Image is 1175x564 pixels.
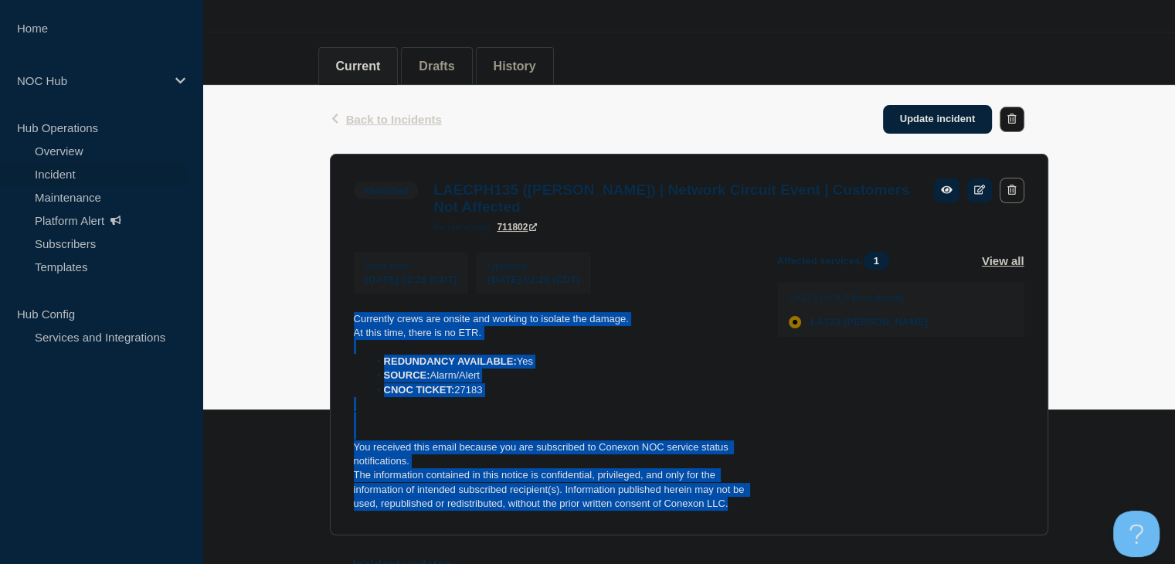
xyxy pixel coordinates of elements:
[17,74,165,87] p: NOC Hub
[365,274,457,285] span: [DATE] 02:26 (CDT)
[433,182,919,216] h3: LAECPH135 ([PERSON_NAME]) | Network Circuit Event | Customers Not Affected
[365,260,457,272] p: Start time :
[384,369,430,381] strong: SOURCE:
[497,222,537,233] a: 711802
[354,312,752,326] p: Currently crews are onsite and working to isolate the damage.
[354,326,752,340] p: At this time, there is no ETR.
[883,105,993,134] a: Update incident
[384,384,455,396] strong: CNOC TICKET:
[487,260,579,272] p: Updated :
[346,113,442,126] span: Back to Incidents
[354,468,752,511] p: The information contained in this notice is confidential, privileged, and only for the informatio...
[368,369,752,382] li: Alarm/Alert
[354,182,419,199] span: Identified
[384,355,517,367] strong: REDUNDANCY AVAILABLE:
[419,59,454,73] button: Drafts
[777,252,897,270] span: Affected services:
[433,222,469,233] span: incident
[336,59,381,73] button: Current
[789,316,801,328] div: affected
[487,272,579,285] div: [DATE] 02:26 (CDT)
[354,440,752,469] p: You received this email because you are subscribed to Conexon NOC service status notifications.
[982,252,1024,270] button: View all
[810,316,928,328] span: LA123-[PERSON_NAME]
[1113,511,1160,557] iframe: Help Scout Beacon - Open
[368,383,752,397] li: 27183
[789,292,928,304] p: LA123 (VOLT Broadband)
[330,113,442,126] button: Back to Incidents
[368,355,752,369] li: Yes
[494,59,536,73] button: History
[433,222,491,233] p: page
[864,252,889,270] span: 1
